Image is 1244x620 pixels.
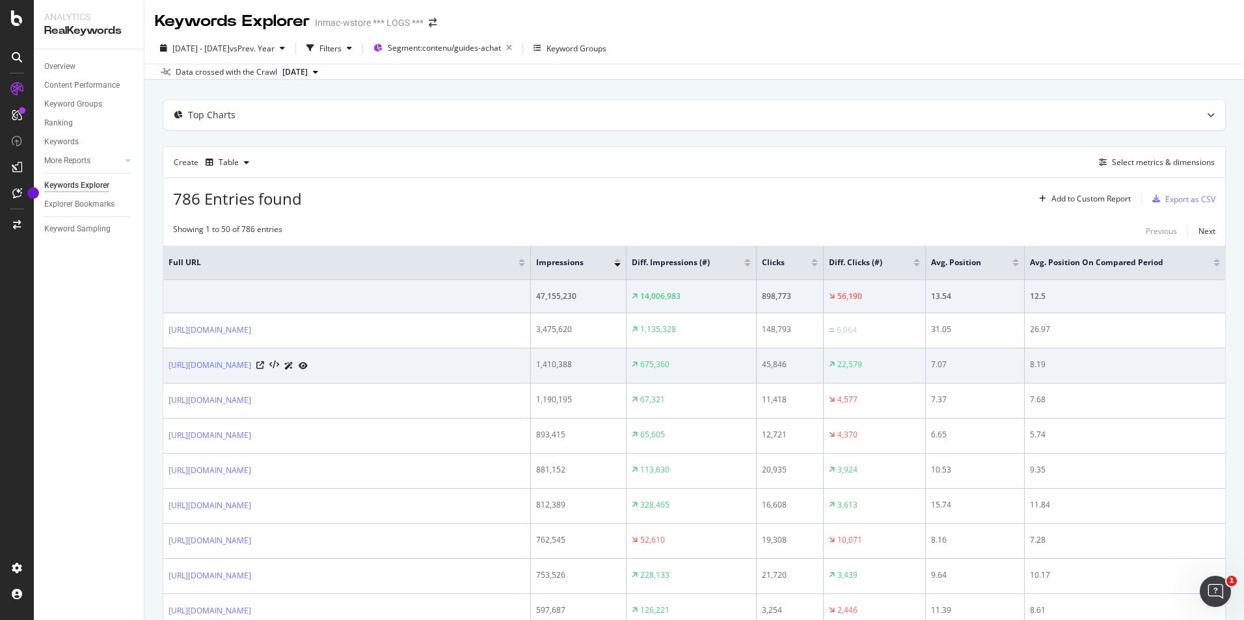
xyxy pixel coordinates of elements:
[931,291,1019,302] div: 13.54
[188,109,236,122] div: Top Charts
[762,604,818,616] div: 3,254
[536,429,621,441] div: 893,415
[44,222,135,236] a: Keyword Sampling
[1030,257,1194,268] span: Avg. Position On Compared Period
[277,64,323,80] button: [DATE]
[528,38,612,58] button: Keyword Groups
[640,359,669,370] div: 675,360
[173,224,282,239] div: Showing 1 to 50 of 786 entries
[536,291,621,302] div: 47,155,230
[640,291,681,302] div: 14,006,983
[762,394,818,406] div: 11,418
[536,604,621,616] div: 597,687
[931,257,993,268] span: Avg. Position
[44,116,135,130] a: Ranking
[269,361,279,370] button: View HTML Source
[44,179,109,192] div: Keywords Explorer
[169,499,251,512] a: [URL][DOMAIN_NAME]
[640,464,669,476] div: 113,630
[837,569,858,581] div: 3,439
[536,464,621,476] div: 881,152
[640,394,665,406] div: 67,321
[931,569,1019,581] div: 9.64
[762,359,818,370] div: 45,846
[931,499,1019,511] div: 15.74
[536,499,621,511] div: 812,389
[931,534,1019,546] div: 8.16
[536,569,621,581] div: 753,526
[1147,188,1215,209] button: Export as CSV
[931,394,1019,406] div: 7.37
[1030,429,1220,441] div: 5.74
[829,328,834,332] img: Equal
[169,534,251,547] a: [URL][DOMAIN_NAME]
[169,569,251,582] a: [URL][DOMAIN_NAME]
[169,359,251,372] a: [URL][DOMAIN_NAME]
[931,464,1019,476] div: 10.53
[762,291,818,302] div: 898,773
[632,257,725,268] span: Diff. Impressions (#)
[1030,604,1220,616] div: 8.61
[640,604,669,616] div: 126,221
[44,198,115,211] div: Explorer Bookmarks
[44,154,90,168] div: More Reports
[762,569,818,581] div: 21,720
[547,43,606,54] div: Keyword Groups
[1198,224,1215,239] button: Next
[1030,534,1220,546] div: 7.28
[155,38,290,58] button: [DATE] - [DATE]vsPrev. Year
[1030,394,1220,406] div: 7.68
[44,116,73,130] div: Ranking
[1165,194,1215,205] div: Export as CSV
[1051,195,1131,203] div: Add to Custom Report
[299,359,308,372] a: URL Inspection
[44,60,135,73] a: Overview
[536,534,621,546] div: 762,545
[169,394,251,407] a: [URL][DOMAIN_NAME]
[282,66,308,78] span: 2025 Feb. 15th
[169,464,251,477] a: [URL][DOMAIN_NAME]
[536,257,595,268] span: Impressions
[169,429,251,442] a: [URL][DOMAIN_NAME]
[44,135,79,149] div: Keywords
[176,66,277,78] div: Data crossed with the Crawl
[173,188,302,209] span: 786 Entries found
[1030,359,1220,370] div: 8.19
[931,359,1019,370] div: 7.07
[44,60,75,73] div: Overview
[1030,499,1220,511] div: 11.84
[169,324,251,337] a: [URL][DOMAIN_NAME]
[1034,188,1131,209] button: Add to Custom Report
[1030,569,1220,581] div: 10.17
[27,187,39,199] div: Tooltip anchor
[44,79,120,92] div: Content Performance
[1200,576,1231,607] iframe: Intercom live chat
[536,359,621,370] div: 1,410,388
[640,569,669,581] div: 228,133
[155,10,310,32] div: Keywords Explorer
[169,604,251,617] a: [URL][DOMAIN_NAME]
[219,159,239,166] div: Table
[200,152,254,173] button: Table
[931,429,1019,441] div: 6.65
[44,97,102,111] div: Keyword Groups
[284,359,293,372] a: AI Url Details
[44,222,111,236] div: Keyword Sampling
[44,179,135,192] a: Keywords Explorer
[256,361,264,369] a: Visit Online Page
[837,291,862,302] div: 56,190
[640,324,676,335] div: 1,135,328
[44,10,133,23] div: Analytics
[829,257,894,268] span: Diff. Clicks (#)
[1030,464,1220,476] div: 9.35
[172,43,230,54] span: [DATE] - [DATE]
[388,42,501,53] span: Segment: contenu/guides-achat
[169,257,499,268] span: Full URL
[762,324,818,335] div: 148,793
[319,43,342,54] div: Filters
[1198,226,1215,237] div: Next
[762,257,792,268] span: Clicks
[44,97,135,111] a: Keyword Groups
[762,429,818,441] div: 12,721
[536,394,621,406] div: 1,190,195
